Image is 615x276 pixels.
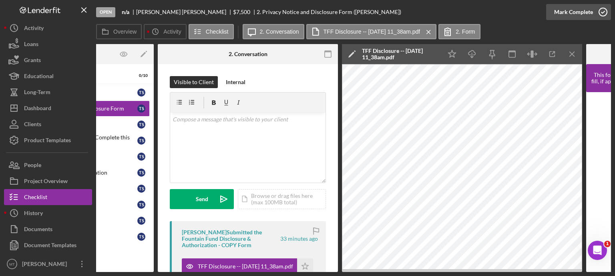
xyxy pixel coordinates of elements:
div: Document Templates [24,237,76,255]
button: 2. Conversation [243,24,304,39]
div: Project Overview [24,173,68,191]
div: [PERSON_NAME] [20,256,72,274]
button: History [4,205,92,221]
label: Checklist [206,28,229,35]
button: Visible to Client [170,76,218,88]
div: Visible to Client [174,76,214,88]
div: T S [137,89,145,97]
div: Loans [24,36,38,54]
div: Documents [24,221,52,239]
button: Documents [4,221,92,237]
span: 1 [604,241,611,247]
time: 2025-10-02 15:38 [280,236,318,242]
button: Grants [4,52,92,68]
label: TFF Disclosure -- [DATE] 11_38am.pdf [324,28,420,35]
button: Activity [4,20,92,36]
button: Checklist [4,189,92,205]
div: Grants [24,52,41,70]
div: 2. Privacy Notice and Disclosure Form ([PERSON_NAME]) [257,9,401,15]
div: Activity [24,20,44,38]
button: TFF Disclosure -- [DATE] 11_38am.pdf [182,258,313,274]
button: Internal [222,76,249,88]
div: TFF Disclosure -- [DATE] 11_38am.pdf [198,263,293,270]
div: T S [137,233,145,241]
div: Dashboard [24,100,51,118]
div: 2. Conversation [229,51,267,57]
label: 2. Conversation [260,28,299,35]
label: Activity [163,28,181,35]
button: Send [170,189,234,209]
div: Open [96,7,115,17]
button: Loans [4,36,92,52]
button: Document Templates [4,237,92,253]
div: Clients [24,116,41,134]
button: MT[PERSON_NAME] [4,256,92,272]
div: T S [137,217,145,225]
div: T S [137,137,145,145]
div: Mark Complete [554,4,593,20]
label: Overview [113,28,137,35]
label: 2. Form [456,28,475,35]
button: Long-Term [4,84,92,100]
div: TFF Disclosure -- [DATE] 11_38am.pdf [362,48,438,60]
button: Clients [4,116,92,132]
button: TFF Disclosure -- [DATE] 11_38am.pdf [306,24,437,39]
div: T S [137,153,145,161]
button: Educational [4,68,92,84]
div: History [24,205,43,223]
div: Product Templates [24,132,71,150]
button: People [4,157,92,173]
div: People [24,157,41,175]
div: 0 / 10 [133,73,148,78]
button: Overview [96,24,142,39]
div: Internal [226,76,245,88]
div: Checklist [24,189,47,207]
div: Long-Term [24,84,50,102]
button: Project Overview [4,173,92,189]
div: T S [137,105,145,113]
button: Checklist [189,24,234,39]
div: T S [137,185,145,193]
div: T S [137,169,145,177]
button: Dashboard [4,100,92,116]
b: n/a [122,9,129,15]
text: MT [9,262,15,266]
button: 2. Form [438,24,480,39]
div: [PERSON_NAME] Submitted the Fountain Fund Disclosure & Authorization - COPY Form [182,229,279,248]
div: T S [137,201,145,209]
button: Activity [144,24,186,39]
button: Product Templates [4,132,92,148]
iframe: Intercom live chat [588,241,607,260]
div: Send [196,189,208,209]
span: $7,500 [233,8,250,15]
button: Mark Complete [546,4,611,20]
div: Educational [24,68,54,86]
div: [PERSON_NAME] [PERSON_NAME] [136,9,233,15]
div: T S [137,121,145,129]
